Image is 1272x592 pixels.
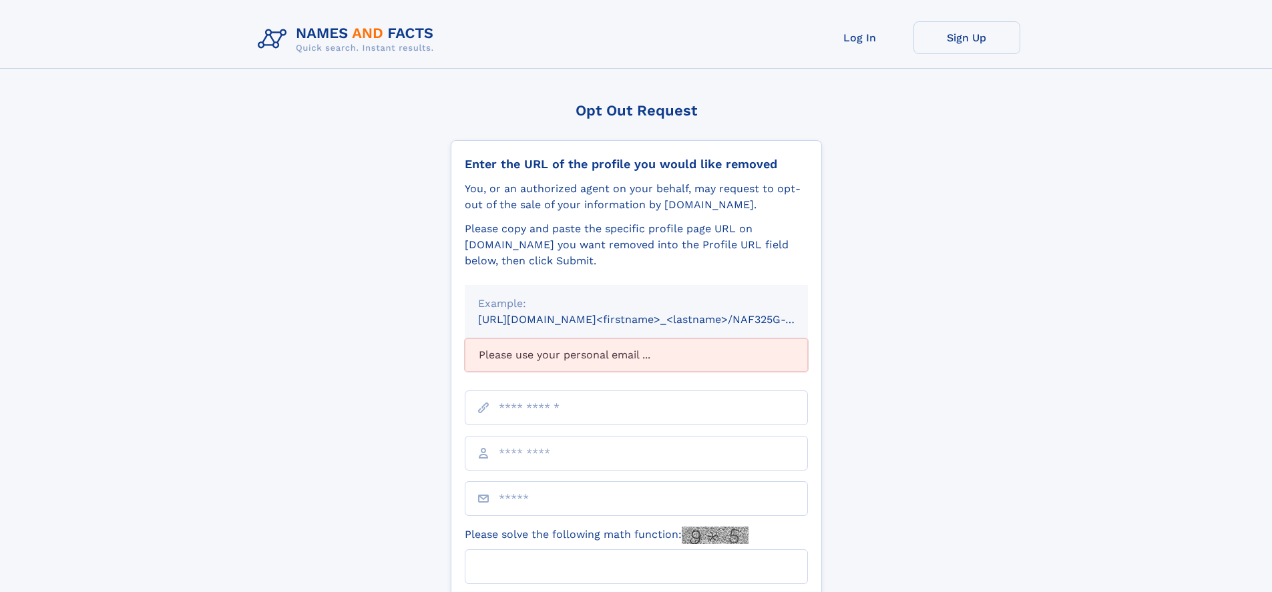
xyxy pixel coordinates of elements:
label: Please solve the following math function: [465,527,749,544]
a: Log In [807,21,913,54]
a: Sign Up [913,21,1020,54]
div: Example: [478,296,795,312]
div: Enter the URL of the profile you would like removed [465,157,808,172]
div: Opt Out Request [451,102,822,119]
small: [URL][DOMAIN_NAME]<firstname>_<lastname>/NAF325G-xxxxxxxx [478,313,833,326]
div: Please use your personal email ... [465,338,808,372]
div: Please copy and paste the specific profile page URL on [DOMAIN_NAME] you want removed into the Pr... [465,221,808,269]
img: Logo Names and Facts [252,21,445,57]
div: You, or an authorized agent on your behalf, may request to opt-out of the sale of your informatio... [465,181,808,213]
